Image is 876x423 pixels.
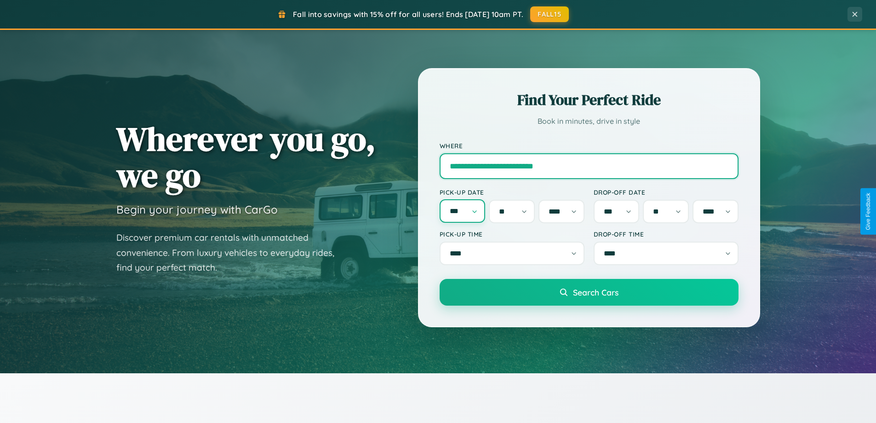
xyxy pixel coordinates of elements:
[116,121,376,193] h1: Wherever you go, we go
[865,193,871,230] div: Give Feedback
[530,6,569,22] button: FALL15
[440,142,739,150] label: Where
[594,230,739,238] label: Drop-off Time
[116,203,278,216] h3: Begin your journey with CarGo
[573,287,618,297] span: Search Cars
[116,230,346,275] p: Discover premium car rentals with unmatched convenience. From luxury vehicles to everyday rides, ...
[440,230,584,238] label: Pick-up Time
[440,115,739,128] p: Book in minutes, drive in style
[440,90,739,110] h2: Find Your Perfect Ride
[440,188,584,196] label: Pick-up Date
[293,10,523,19] span: Fall into savings with 15% off for all users! Ends [DATE] 10am PT.
[440,279,739,306] button: Search Cars
[594,188,739,196] label: Drop-off Date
